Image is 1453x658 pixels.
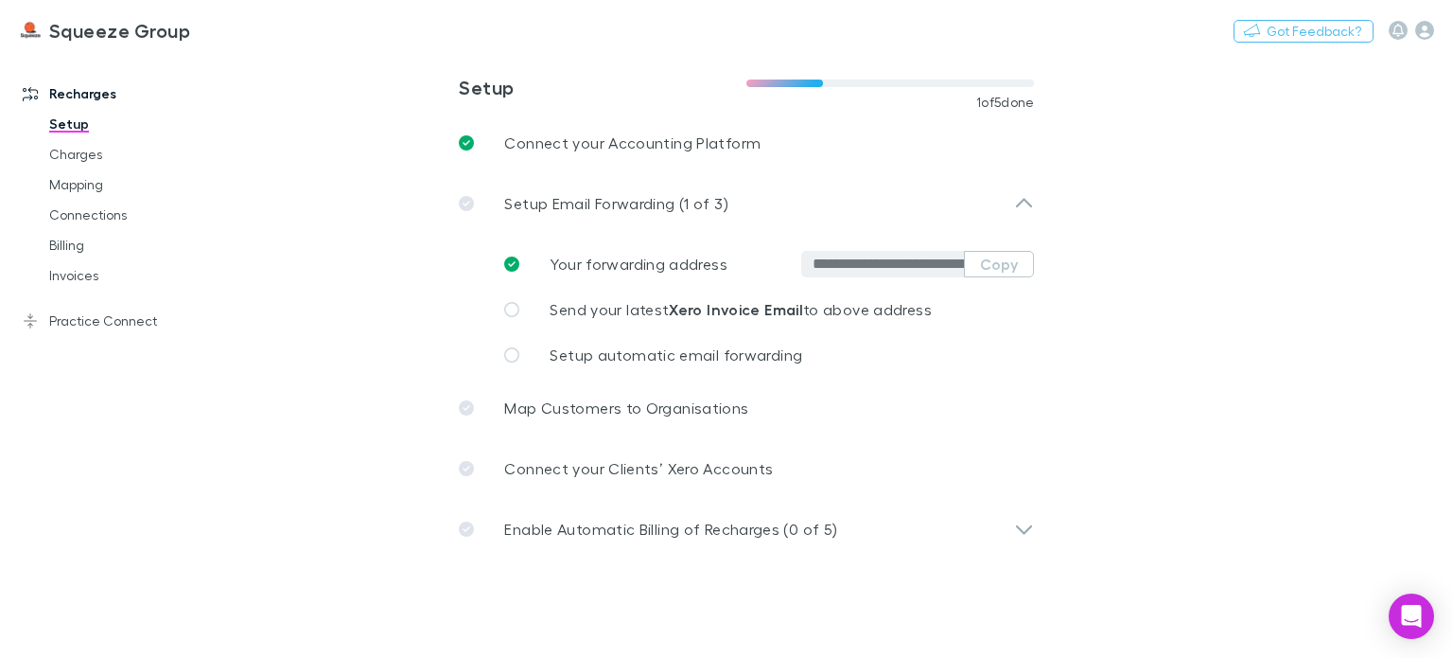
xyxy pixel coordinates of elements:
button: Copy [964,251,1034,277]
a: Mapping [30,169,248,200]
a: Setup [30,109,248,139]
p: Map Customers to Organisations [504,397,748,419]
a: Connect your Clients’ Xero Accounts [444,438,1049,499]
a: Connect your Accounting Platform [444,113,1049,173]
a: Map Customers to Organisations [444,378,1049,438]
h3: Setup [459,76,746,98]
span: Send your latest to above address [550,300,931,318]
a: Connections [30,200,248,230]
span: Your forwarding address [550,255,726,273]
p: Enable Automatic Billing of Recharges (0 of 5) [504,518,837,541]
div: Enable Automatic Billing of Recharges (0 of 5) [444,499,1049,560]
strong: Xero Invoice Email [669,300,803,319]
a: Charges [30,139,248,169]
img: Squeeze Group's Logo [19,19,42,42]
div: Open Intercom Messenger [1389,594,1434,639]
p: Setup Email Forwarding (1 of 3) [504,192,727,215]
a: Practice Connect [4,306,248,336]
a: Invoices [30,260,248,291]
a: Setup automatic email forwarding [489,332,1034,378]
div: Setup Email Forwarding (1 of 3) [444,173,1049,234]
a: Recharges [4,79,248,109]
button: Got Feedback? [1234,20,1374,43]
span: Setup automatic email forwarding [550,346,802,364]
span: 1 of 5 done [976,95,1035,110]
a: Billing [30,230,248,260]
h3: Squeeze Group [49,19,190,42]
a: Squeeze Group [8,8,201,53]
a: Send your latestXero Invoice Emailto above address [489,287,1034,332]
p: Connect your Accounting Platform [504,132,761,154]
p: Connect your Clients’ Xero Accounts [504,457,773,480]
